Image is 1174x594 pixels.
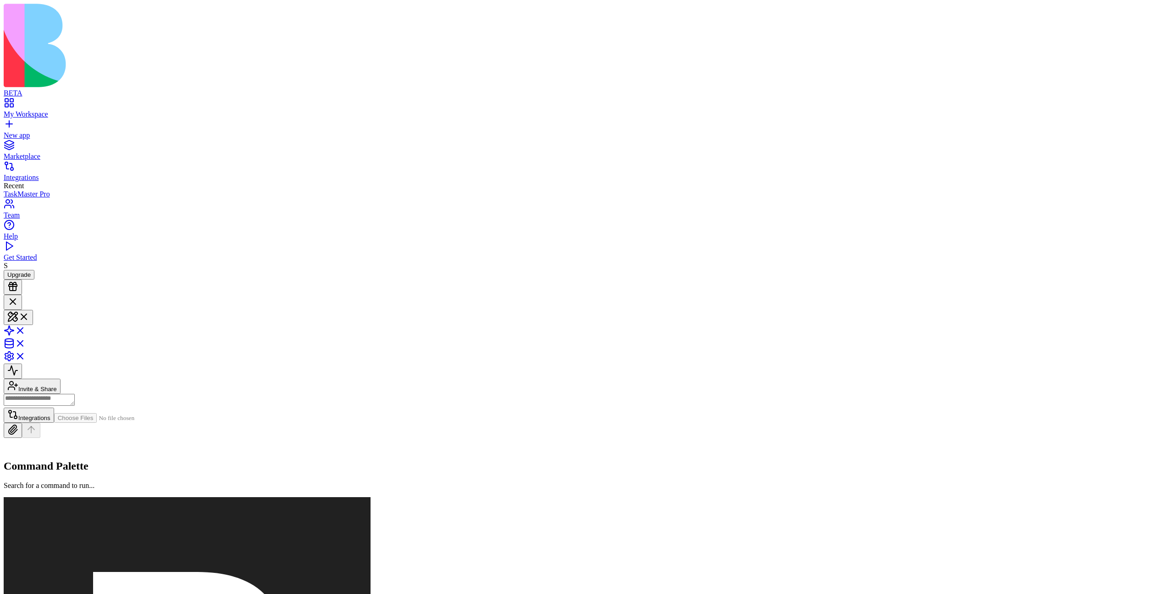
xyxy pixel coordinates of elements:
[4,110,1170,118] div: My Workspace
[4,102,1170,118] a: My Workspace
[4,174,1170,182] div: Integrations
[4,182,24,190] span: Recent
[4,89,1170,97] div: BETA
[4,203,1170,219] a: Team
[4,4,372,87] img: logo
[4,190,1170,198] a: TaskMaster Pro
[4,379,61,394] button: Invite & Share
[4,152,1170,161] div: Marketplace
[4,232,1170,241] div: Help
[4,408,54,423] button: Integrations
[4,165,1170,182] a: Integrations
[4,123,1170,140] a: New app
[4,270,34,278] a: Upgrade
[4,131,1170,140] div: New app
[4,245,1170,262] a: Get Started
[4,460,1170,472] h2: Command Palette
[4,81,1170,97] a: BETA
[4,224,1170,241] a: Help
[4,270,34,280] button: Upgrade
[4,482,1170,490] p: Search for a command to run...
[4,144,1170,161] a: Marketplace
[4,253,1170,262] div: Get Started
[4,211,1170,219] div: Team
[4,262,8,269] span: S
